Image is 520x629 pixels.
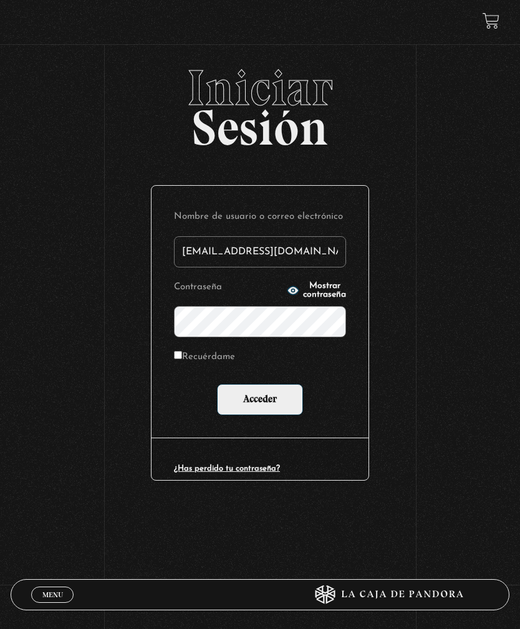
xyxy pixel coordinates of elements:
span: Cerrar [38,602,67,610]
h2: Sesión [11,63,510,143]
span: Mostrar contraseña [303,282,346,299]
span: Iniciar [11,63,510,113]
input: Recuérdame [174,351,182,359]
label: Nombre de usuario o correo electrónico [174,208,346,226]
span: Menu [42,591,63,598]
label: Recuérdame [174,348,235,367]
label: Contraseña [174,279,283,297]
a: View your shopping cart [483,12,499,29]
a: ¿Has perdido tu contraseña? [174,464,280,473]
input: Acceder [217,384,303,415]
button: Mostrar contraseña [287,282,346,299]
